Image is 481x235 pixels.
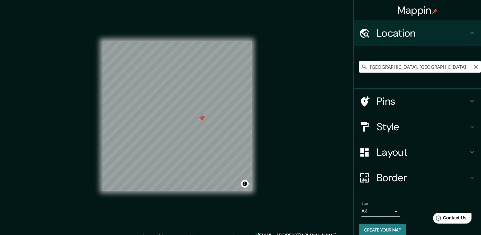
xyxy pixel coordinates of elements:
div: Layout [354,139,481,165]
div: Style [354,114,481,139]
div: Border [354,165,481,190]
input: Pick your city or area [359,61,481,73]
h4: Pins [377,95,468,108]
h4: Style [377,120,468,133]
button: Toggle attribution [241,180,249,188]
label: Size [361,201,368,206]
img: pin-icon.png [432,9,437,14]
h4: Border [377,171,468,184]
button: Clear [473,63,478,69]
h4: Layout [377,146,468,159]
h4: Mappin [397,4,438,17]
canvas: Map [102,41,252,191]
div: A4 [361,206,400,217]
div: Pins [354,89,481,114]
iframe: Help widget launcher [424,210,474,228]
h4: Location [377,27,468,39]
div: Location [354,20,481,46]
